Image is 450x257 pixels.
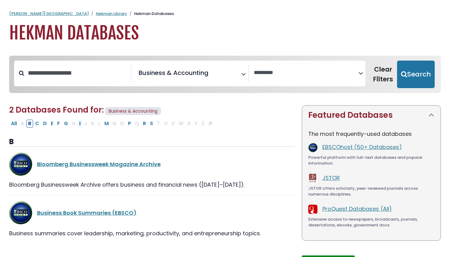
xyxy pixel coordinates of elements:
a: Business Book Summaries (EBSCO) [37,209,137,217]
a: Hekman Library [96,11,127,17]
div: Business summaries cover leadership, marketing, productivity, and entrepreneurship topics. [9,229,294,237]
input: Search database by title or keyword [24,68,131,78]
span: 2 Databases Found for: [9,104,104,115]
li: Hekman Databases [127,11,174,17]
nav: breadcrumb [9,11,441,17]
button: All [9,120,19,128]
div: Extensive access to newspapers, broadcasts, journals, dissertations, ebooks, government docs. [308,216,434,228]
div: Bloomberg Businessweek Archive offers business and financial news ([DATE]–[DATE]). [9,181,294,189]
div: JSTOR offers scholarly, peer-reviewed journals across numerous disciplines. [308,185,434,197]
a: ProQuest Databases (All) [322,205,392,213]
button: Filter Results C [33,120,41,128]
button: Filter Results P [126,120,133,128]
span: Business & Accounting [105,107,161,115]
button: Filter Results S [148,120,155,128]
span: Business & Accounting [139,68,208,77]
button: Filter Results G [62,120,70,128]
button: Filter Results D [41,120,49,128]
a: [PERSON_NAME][GEOGRAPHIC_DATA] [9,11,89,17]
button: Filter Results I [77,120,82,128]
textarea: Search [254,70,358,76]
nav: Search filters [9,56,441,93]
button: Filter Results M [103,120,111,128]
button: Filter Results E [49,120,55,128]
button: Submit for Search Results [397,61,435,88]
button: Filter Results B [26,120,33,128]
a: Bloomberg Businessweek Magazine Archive [37,160,161,168]
button: Clear Filters [369,61,397,88]
button: Filter Results R [141,120,148,128]
div: Alpha-list to filter by first letter of database name [9,119,215,127]
h3: B [9,137,294,147]
textarea: Search [210,72,214,78]
li: Business & Accounting [136,68,208,77]
a: JSTOR [322,174,340,182]
button: Filter Results F [55,120,62,128]
div: Powerful platform with full-text databases and popular information. [308,155,434,166]
a: EBSCOhost (50+ Databases) [322,143,402,151]
button: Featured Databases [302,106,441,125]
p: The most frequently-used databases [308,130,434,138]
h1: Hekman Databases [9,23,441,43]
